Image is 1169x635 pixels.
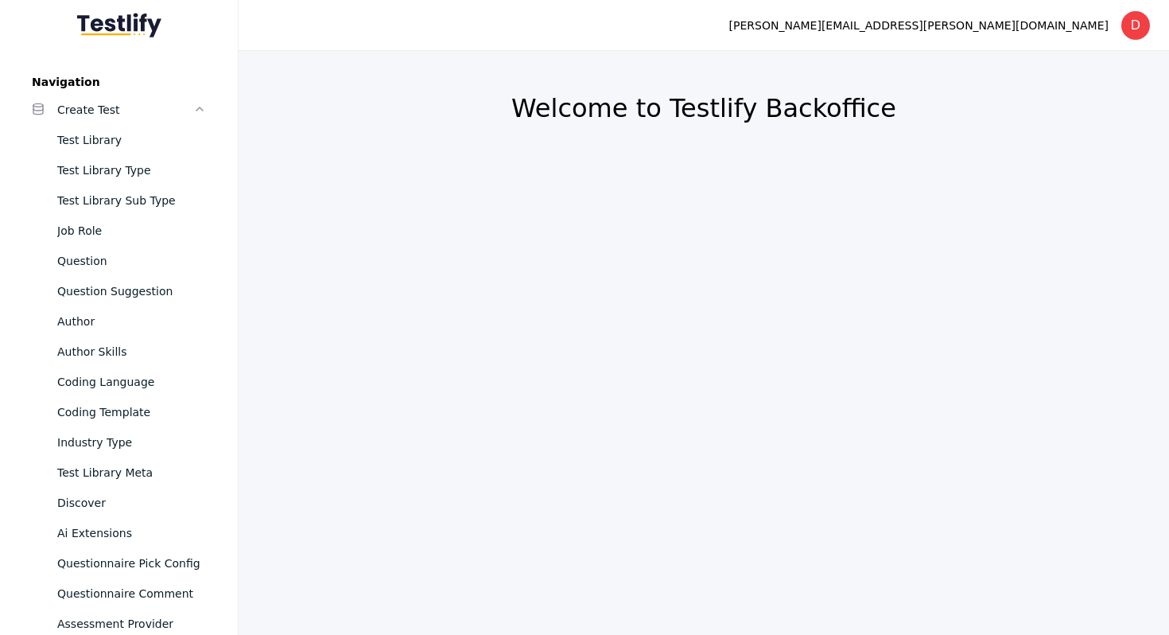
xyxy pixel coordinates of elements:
div: Job Role [57,221,206,240]
div: Industry Type [57,433,206,452]
a: Coding Language [19,367,219,397]
div: Ai Extensions [57,524,206,543]
div: Coding Language [57,372,206,392]
a: Question [19,246,219,276]
div: Coding Template [57,403,206,422]
div: Question Suggestion [57,282,206,301]
div: Test Library Meta [57,463,206,482]
a: Question Suggestion [19,276,219,306]
div: Author [57,312,206,331]
div: Questionnaire Comment [57,584,206,603]
a: Test Library Meta [19,458,219,488]
a: Test Library [19,125,219,155]
h2: Welcome to Testlify Backoffice [277,92,1131,124]
div: [PERSON_NAME][EMAIL_ADDRESS][PERSON_NAME][DOMAIN_NAME] [729,16,1109,35]
div: Test Library Sub Type [57,191,206,210]
a: Industry Type [19,427,219,458]
div: D [1121,11,1150,40]
a: Discover [19,488,219,518]
a: Coding Template [19,397,219,427]
div: Test Library [57,131,206,150]
a: Test Library Type [19,155,219,185]
a: Job Role [19,216,219,246]
div: Question [57,251,206,271]
div: Assessment Provider [57,614,206,633]
a: Questionnaire Pick Config [19,548,219,579]
a: Author [19,306,219,337]
a: Questionnaire Comment [19,579,219,609]
div: Create Test [57,100,193,119]
div: Author Skills [57,342,206,361]
div: Discover [57,493,206,512]
label: Navigation [19,76,219,88]
img: Testlify - Backoffice [77,13,161,37]
a: Ai Extensions [19,518,219,548]
a: Author Skills [19,337,219,367]
a: Test Library Sub Type [19,185,219,216]
div: Questionnaire Pick Config [57,554,206,573]
div: Test Library Type [57,161,206,180]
